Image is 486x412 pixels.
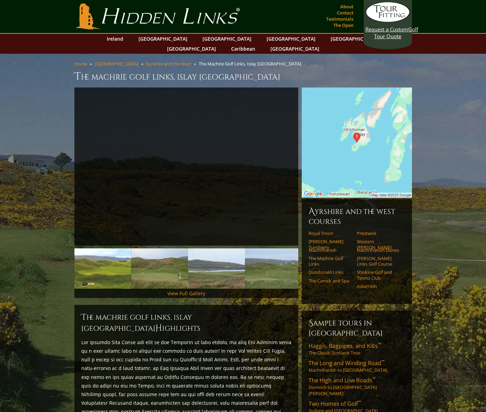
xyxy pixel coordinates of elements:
[74,61,87,67] a: Home
[372,376,375,382] sup: ™
[309,206,405,226] h6: Ayrshire and the West Courses
[357,256,401,267] a: [PERSON_NAME] Links Golf Course
[357,239,401,250] a: Western [PERSON_NAME]
[309,359,384,367] span: The Long and Winding Road
[74,70,412,83] h1: The Machrie Golf Links, Islay [GEOGRAPHIC_DATA]
[199,34,255,44] a: [GEOGRAPHIC_DATA]
[164,44,219,54] a: [GEOGRAPHIC_DATA]
[81,312,291,334] h2: The Machrie Golf Links, Islay [GEOGRAPHIC_DATA] ighlights
[309,230,352,236] a: Royal Troon
[309,400,361,408] span: Two Homes of Golf
[339,2,355,11] a: About
[357,247,401,253] a: Machrihanish Dunes
[357,284,401,289] a: Askernish
[365,26,408,33] span: Request a Custom
[135,34,191,44] a: [GEOGRAPHIC_DATA]
[95,61,138,67] a: [GEOGRAPHIC_DATA]
[309,278,352,284] a: The Carrick and Spa
[103,34,127,44] a: Ireland
[146,61,191,67] a: Ayrshire and the West
[309,247,352,253] a: Machrihanish
[357,230,401,236] a: Prestwick
[309,359,405,373] a: The Long and Winding Road™Machrihanish to [GEOGRAPHIC_DATA]
[309,342,405,356] a: Haggis, Bagpipes, and Kilts™The Classic Scotland Tour
[309,239,352,250] a: [PERSON_NAME] Turnberry
[357,269,401,281] a: Shiskine Golf and Tennis Club
[358,399,361,405] sup: ™
[365,2,410,40] a: Request a CustomGolf Tour Quote
[324,14,355,24] a: Testimonials
[309,269,352,275] a: Dundonald Links
[155,323,162,334] span: H
[199,61,304,67] li: The Machrie Golf Links, Islay [GEOGRAPHIC_DATA]
[332,20,355,30] a: The Open
[381,359,384,364] sup: ™
[309,342,381,350] span: Haggis, Bagpipes, and Kilts
[267,44,323,54] a: [GEOGRAPHIC_DATA]
[378,341,381,347] sup: ™
[167,290,205,297] a: View Full Gallery
[302,87,412,198] img: Google Map of The Machrie Hotel and Golf Links, United Kingdom
[309,256,352,267] a: The Machrie Golf Links
[263,34,319,44] a: [GEOGRAPHIC_DATA]
[309,377,375,384] span: The High and Low Roads
[327,34,383,44] a: [GEOGRAPHIC_DATA]
[309,377,405,396] a: The High and Low Roads™Dornoch to [GEOGRAPHIC_DATA][PERSON_NAME]
[335,8,355,18] a: Contact
[309,318,405,338] h6: Sample Tours in [GEOGRAPHIC_DATA]
[228,44,259,54] a: Caribbean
